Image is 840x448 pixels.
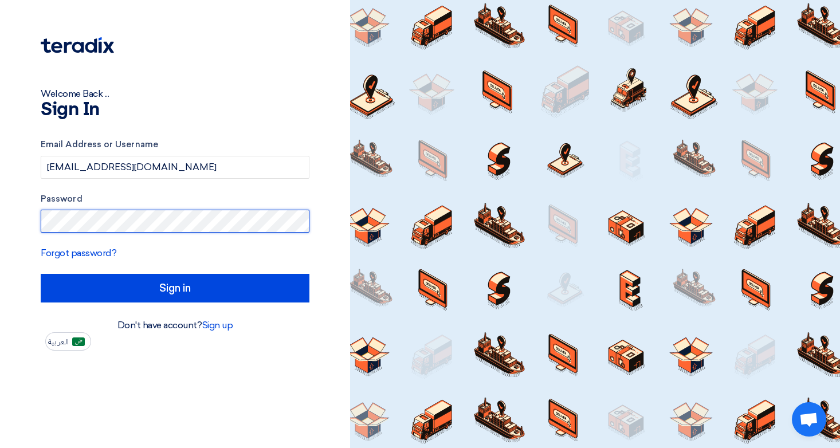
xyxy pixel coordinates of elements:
[41,319,309,332] div: Don't have account?
[72,337,85,346] img: ar-AR.png
[41,37,114,53] img: Teradix logo
[41,101,309,119] h1: Sign In
[48,338,69,346] span: العربية
[792,402,826,437] a: Open chat
[202,320,233,331] a: Sign up
[41,274,309,302] input: Sign in
[41,247,116,258] a: Forgot password?
[41,192,309,206] label: Password
[41,138,309,151] label: Email Address or Username
[41,87,309,101] div: Welcome Back ...
[45,332,91,351] button: العربية
[41,156,309,179] input: Enter your business email or username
